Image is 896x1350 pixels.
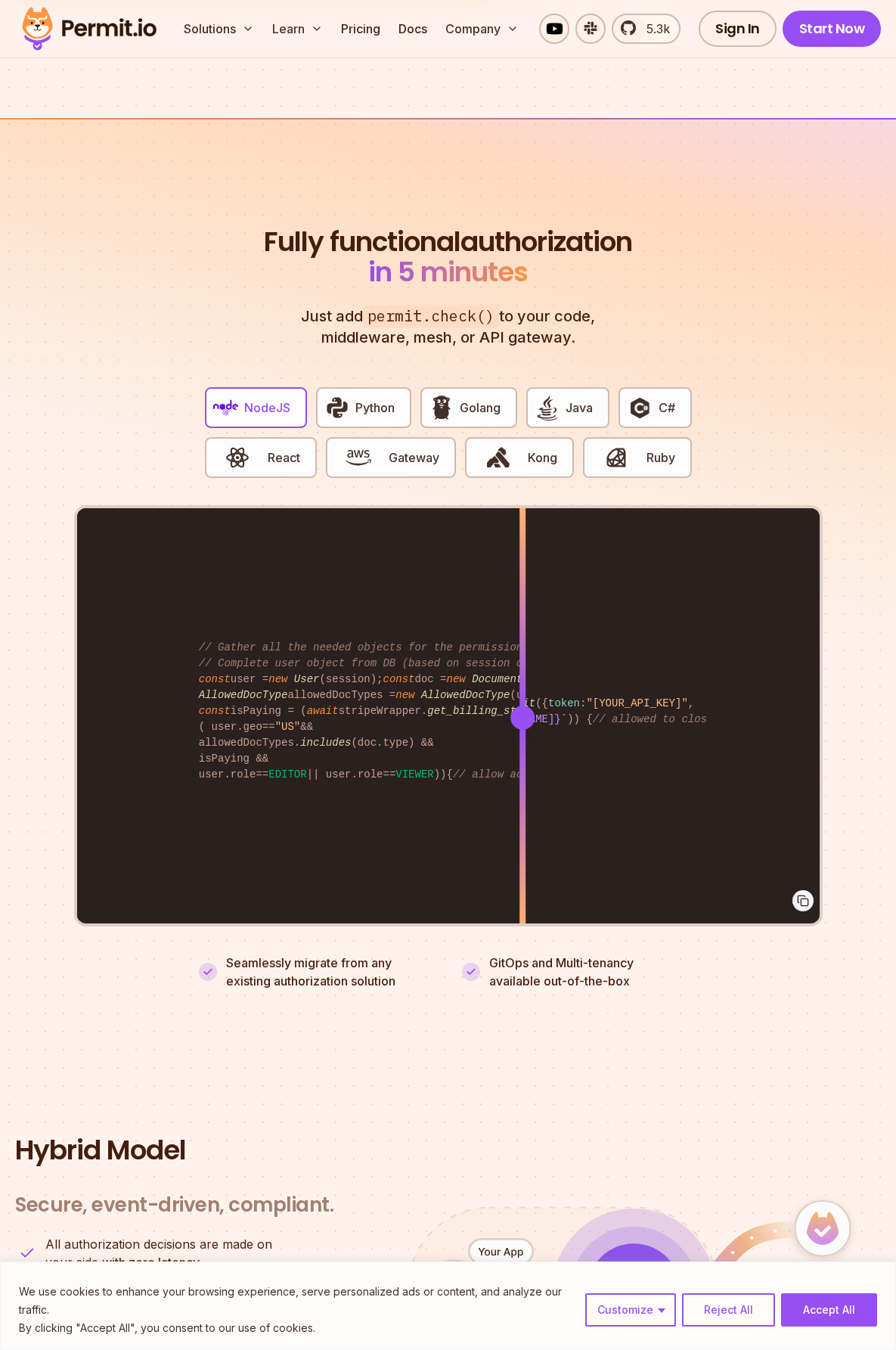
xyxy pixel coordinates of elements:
[294,673,320,685] span: User
[15,3,163,54] img: Permit logo
[585,1293,676,1327] button: Customize
[231,768,256,781] span: role
[612,14,681,44] a: 5.3k
[268,448,300,467] span: React
[485,445,511,470] img: Kong
[285,306,612,348] p: Just add to your code, middleware, mesh, or API gateway.
[244,399,290,417] span: NodeJS
[528,448,557,467] span: Kong
[213,395,239,421] img: NodeJS
[266,14,329,44] button: Learn
[439,14,525,44] button: Company
[178,14,260,44] button: Solutions
[593,713,752,725] span: // allowed to close issue
[637,20,670,38] span: 5.3k
[535,395,560,421] img: Java
[261,227,636,287] h2: authorization
[472,673,522,685] span: Document
[460,399,501,417] span: Golang
[603,445,629,470] img: Ruby
[355,399,395,417] span: Python
[646,448,675,467] span: Ruby
[15,1193,333,1218] h3: Secure, event-driven, compliant.
[395,768,433,781] span: VIEWER
[102,1255,200,1270] strong: with zero latency
[383,673,414,685] span: const
[346,445,371,470] img: Gateway
[363,306,499,327] span: permit.check()
[268,673,287,685] span: new
[199,641,561,653] span: // Gather all the needed objects for the permission check
[225,445,250,470] img: React
[275,721,301,733] span: "US"
[199,689,288,701] span: AllowedDocType
[264,227,460,257] span: Fully functional
[395,689,414,701] span: new
[45,1235,272,1271] p: your side
[627,395,653,421] img: C#
[566,399,593,417] span: Java
[427,705,541,717] span: get_billing_status
[358,768,383,781] span: role
[489,954,634,990] p: GitOps and Multi-tenancy available out-of-the-box
[699,11,777,47] a: Sign In
[383,737,408,749] span: type
[659,399,675,417] span: C#
[548,697,580,709] span: token
[781,1293,877,1327] button: Accept All
[453,768,548,781] span: // allow access
[783,11,882,47] a: Start Now
[447,673,466,685] span: new
[199,705,231,717] span: const
[188,628,708,795] code: user = (session); doc = ( , , session. ); allowedDocTypes = (user. ); isPaying = ( stripeWrapper....
[335,14,386,44] a: Pricing
[392,14,433,44] a: Docs
[15,1135,881,1165] h2: Hybrid Model
[199,657,701,669] span: // Complete user object from DB (based on session object, only 3 DB queries...)
[389,448,439,467] span: Gateway
[19,1283,574,1319] p: We use cookies to enhance your browsing experience, serve personalized ads or content, and analyz...
[243,721,262,733] span: geo
[682,1293,775,1327] button: Reject All
[586,697,687,709] span: "[YOUR_API_KEY]"
[199,673,231,685] span: const
[268,768,306,781] span: EDITOR
[19,1319,574,1337] p: By clicking "Accept All", you consent to our use of cookies.
[300,737,351,749] span: includes
[324,395,350,421] img: Python
[45,1235,272,1253] span: All authorization decisions are made on
[226,954,435,990] p: Seamlessly migrate from any existing authorization solution
[307,705,339,717] span: await
[421,689,510,701] span: AllowedDocType
[429,395,454,421] img: Golang
[368,253,528,291] span: in 5 minutes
